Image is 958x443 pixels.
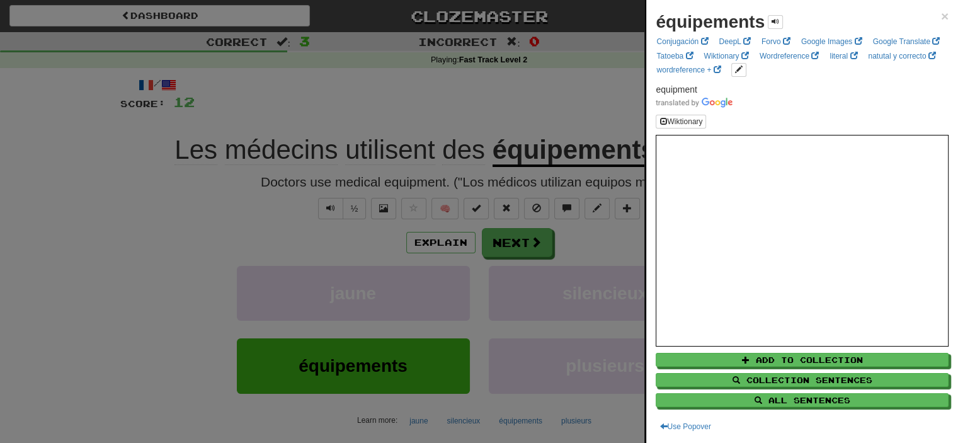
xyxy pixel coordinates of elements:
button: All Sentences [656,393,949,407]
a: Wiktionary [700,49,752,63]
button: Use Popover [656,420,714,434]
a: DeepL [715,35,754,49]
span: × [941,9,949,23]
a: Tatoeba [653,49,697,63]
img: Color short [656,98,733,108]
button: Close [941,9,949,23]
a: Google Translate [869,35,944,49]
a: Wordreference [756,49,823,63]
button: Wiktionary [656,115,706,129]
span: equipment [656,84,697,95]
a: wordreference + [653,63,724,77]
button: edit links [731,63,746,77]
a: Conjugación [653,35,712,49]
button: Collection Sentences [656,373,949,387]
a: Forvo [758,35,794,49]
a: literal [826,49,861,63]
button: Add to Collection [656,353,949,367]
strong: équipements [656,12,765,32]
a: natutal y correcto [864,49,939,63]
a: Google Images [797,35,866,49]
